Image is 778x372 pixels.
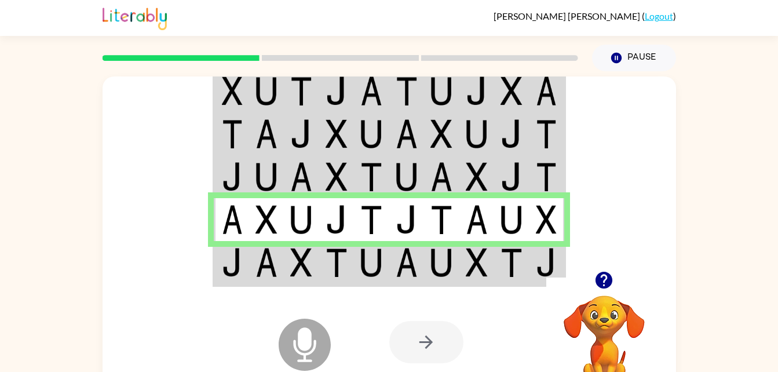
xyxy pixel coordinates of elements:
img: x [466,248,488,277]
img: x [326,162,348,191]
img: t [501,248,523,277]
div: ( ) [494,10,676,21]
img: u [501,205,523,234]
img: a [255,248,277,277]
img: u [466,119,488,148]
img: j [222,162,243,191]
img: a [466,205,488,234]
img: t [536,119,557,148]
img: x [222,76,243,105]
span: [PERSON_NAME] [PERSON_NAME] [494,10,642,21]
img: x [430,119,452,148]
img: t [290,76,312,105]
img: a [396,119,418,148]
img: j [222,248,243,277]
img: a [536,76,557,105]
img: u [360,248,382,277]
img: t [430,205,452,234]
img: u [430,248,452,277]
img: Literably [103,5,167,30]
img: j [396,205,418,234]
img: x [466,162,488,191]
img: j [290,119,312,148]
img: u [396,162,418,191]
img: t [360,162,382,191]
img: a [222,205,243,234]
img: a [396,248,418,277]
img: j [536,248,557,277]
img: x [326,119,348,148]
img: j [466,76,488,105]
img: u [255,162,277,191]
img: x [501,76,523,105]
img: a [255,119,277,148]
img: t [326,248,348,277]
img: x [255,205,277,234]
img: t [536,162,557,191]
img: t [222,119,243,148]
img: u [255,76,277,105]
img: a [290,162,312,191]
img: u [290,205,312,234]
button: Pause [592,45,676,71]
img: j [501,162,523,191]
img: j [326,205,348,234]
a: Logout [645,10,673,21]
img: a [430,162,452,191]
img: t [360,205,382,234]
img: a [360,76,382,105]
img: j [326,76,348,105]
img: x [536,205,557,234]
img: u [360,119,382,148]
img: x [290,248,312,277]
img: j [501,119,523,148]
img: u [430,76,452,105]
img: t [396,76,418,105]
